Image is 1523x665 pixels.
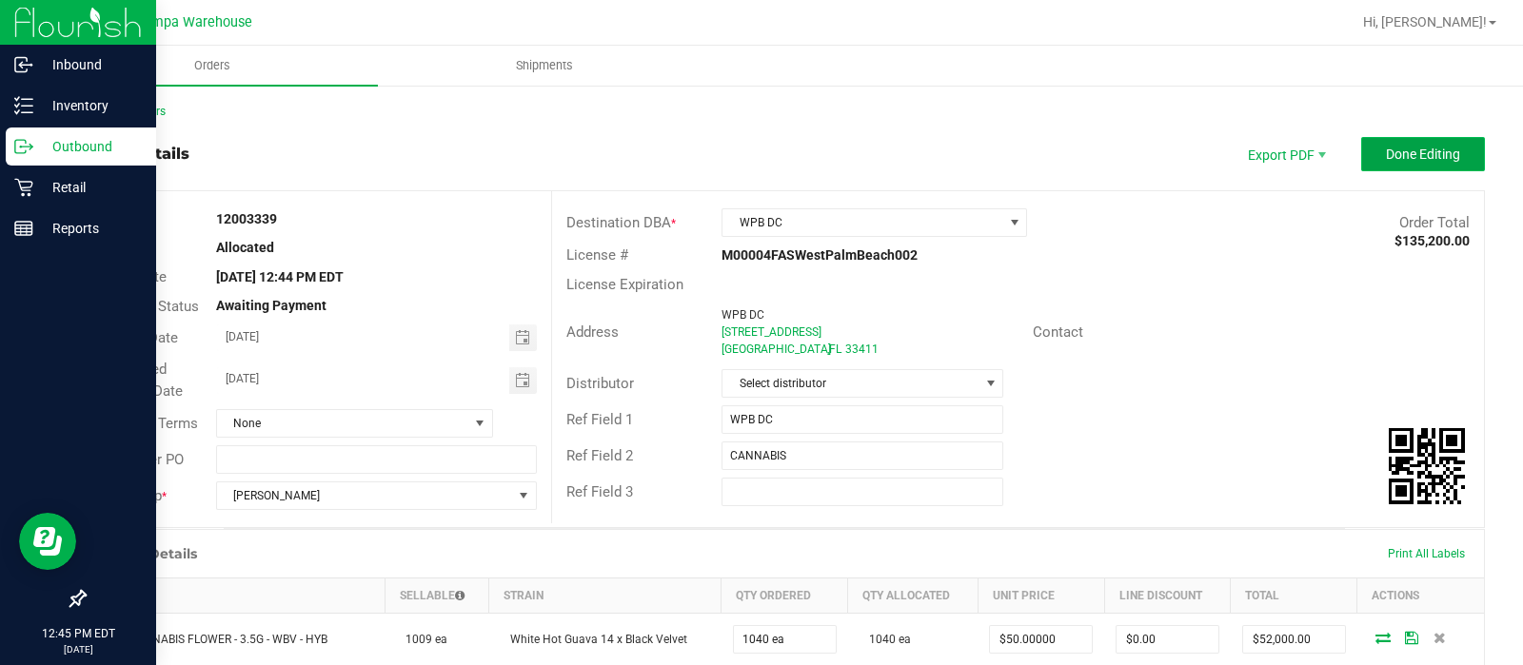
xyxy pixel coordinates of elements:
[509,324,537,351] span: Toggle calendar
[722,578,848,614] th: Qty Ordered
[566,411,633,428] span: Ref Field 1
[396,633,447,646] span: 1009 ea
[978,578,1104,614] th: Unit Price
[1388,547,1465,560] span: Print All Labels
[14,96,33,115] inline-svg: Inventory
[829,342,841,356] span: FL
[9,642,148,656] p: [DATE]
[1389,428,1465,504] img: Scan me!
[1104,578,1231,614] th: Line Discount
[14,137,33,156] inline-svg: Outbound
[19,513,76,570] iframe: Resource center
[1363,14,1487,29] span: Hi, [PERSON_NAME]!
[216,298,326,313] strong: Awaiting Payment
[216,211,277,226] strong: 12003339
[990,626,1092,653] input: 0
[848,578,978,614] th: Qty Allocated
[217,410,468,437] span: None
[509,367,537,394] span: Toggle calendar
[566,276,683,293] span: License Expiration
[845,342,879,356] span: 33411
[1386,147,1460,162] span: Done Editing
[33,135,148,158] p: Outbound
[722,308,764,322] span: WPB DC
[1033,323,1083,341] span: Contact
[46,46,378,86] a: Orders
[501,633,687,646] span: White Hot Guava 14 x Black Velvet
[1394,233,1470,248] strong: $135,200.00
[216,240,274,255] strong: Allocated
[490,57,599,74] span: Shipments
[827,342,829,356] span: ,
[1389,428,1465,504] qrcode: 12003339
[1117,626,1218,653] input: 0
[566,483,633,500] span: Ref Field 3
[1399,214,1470,231] span: Order Total
[722,370,979,397] span: Select distributor
[378,46,710,86] a: Shipments
[9,625,148,642] p: 12:45 PM EDT
[14,219,33,238] inline-svg: Reports
[722,325,821,339] span: [STREET_ADDRESS]
[14,55,33,74] inline-svg: Inbound
[1228,137,1342,171] li: Export PDF
[86,578,386,614] th: Item
[566,375,634,392] span: Distributor
[722,209,1002,236] span: WPB DC
[97,633,327,646] span: FT - CANNABIS FLOWER - 3.5G - WBV - HYB
[1243,626,1345,653] input: 0
[33,53,148,76] p: Inbound
[566,214,671,231] span: Destination DBA
[216,269,344,284] strong: [DATE] 12:44 PM EDT
[722,342,831,356] span: [GEOGRAPHIC_DATA]
[860,633,911,646] span: 1040 ea
[33,176,148,199] p: Retail
[33,217,148,240] p: Reports
[136,14,252,30] span: Tampa Warehouse
[566,447,633,464] span: Ref Field 2
[14,178,33,197] inline-svg: Retail
[734,626,836,653] input: 0
[1231,578,1357,614] th: Total
[566,246,628,264] span: License #
[1397,632,1426,643] span: Save Order Detail
[33,94,148,117] p: Inventory
[1357,578,1484,614] th: Actions
[722,247,918,263] strong: M00004FASWestPalmBeach002
[385,578,489,614] th: Sellable
[566,323,619,341] span: Address
[217,482,513,509] span: [PERSON_NAME]
[1361,137,1485,171] button: Done Editing
[168,57,256,74] span: Orders
[1426,632,1454,643] span: Delete Order Detail
[489,578,722,614] th: Strain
